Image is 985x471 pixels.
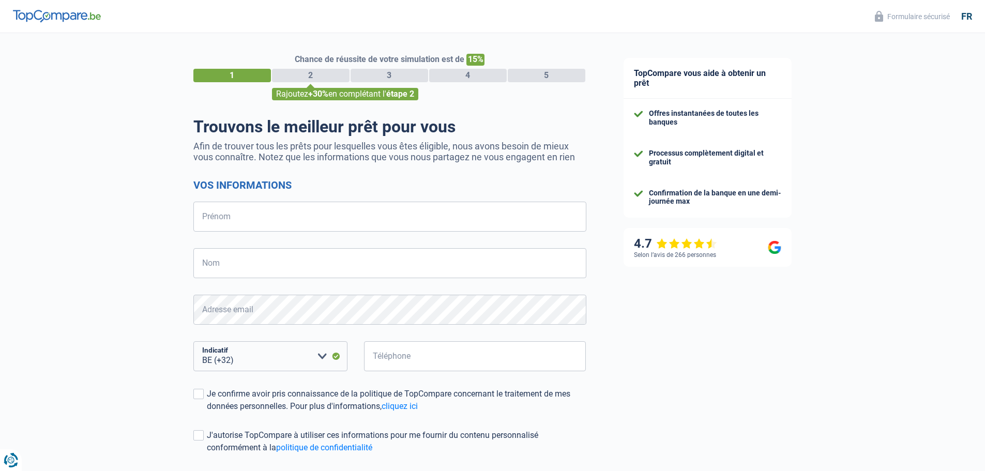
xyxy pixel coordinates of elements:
div: Rajoutez en complétant l' [272,88,418,100]
div: Selon l’avis de 266 personnes [634,251,716,259]
div: 4 [429,69,507,82]
div: 2 [272,69,350,82]
a: cliquez ici [382,401,418,411]
div: TopCompare vous aide à obtenir un prêt [624,58,792,99]
div: Confirmation de la banque en une demi-journée max [649,189,781,206]
div: 3 [351,69,428,82]
img: TopCompare Logo [13,10,101,22]
h2: Vos informations [193,179,586,191]
div: J'autorise TopCompare à utiliser ces informations pour me fournir du contenu personnalisé conform... [207,429,586,454]
div: Je confirme avoir pris connaissance de la politique de TopCompare concernant le traitement de mes... [207,388,586,413]
div: 4.7 [634,236,717,251]
div: Processus complètement digital et gratuit [649,149,781,166]
span: étape 2 [386,89,414,99]
span: Chance de réussite de votre simulation est de [295,54,464,64]
span: +30% [308,89,328,99]
div: 5 [508,69,585,82]
div: fr [961,11,972,22]
div: Offres instantanées de toutes les banques [649,109,781,127]
span: 15% [466,54,484,66]
h1: Trouvons le meilleur prêt pour vous [193,117,586,136]
p: Afin de trouver tous les prêts pour lesquelles vous êtes éligible, nous avons besoin de mieux vou... [193,141,586,162]
input: 401020304 [364,341,586,371]
button: Formulaire sécurisé [869,8,956,25]
a: politique de confidentialité [276,443,372,452]
div: 1 [193,69,271,82]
